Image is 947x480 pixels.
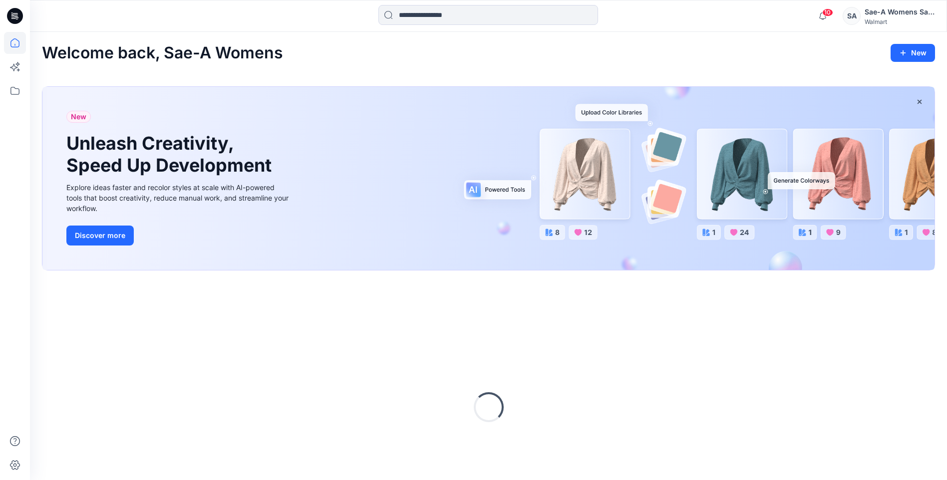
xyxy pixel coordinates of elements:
[66,182,291,214] div: Explore ideas faster and recolor styles at scale with AI-powered tools that boost creativity, red...
[891,44,935,62] button: New
[865,6,935,18] div: Sae-A Womens Sales Team
[71,111,86,123] span: New
[66,226,291,245] a: Discover more
[66,226,134,245] button: Discover more
[865,18,935,25] div: Walmart
[42,44,283,62] h2: Welcome back, Sae-A Womens
[822,8,833,16] span: 10
[66,133,276,176] h1: Unleash Creativity, Speed Up Development
[843,7,861,25] div: SA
